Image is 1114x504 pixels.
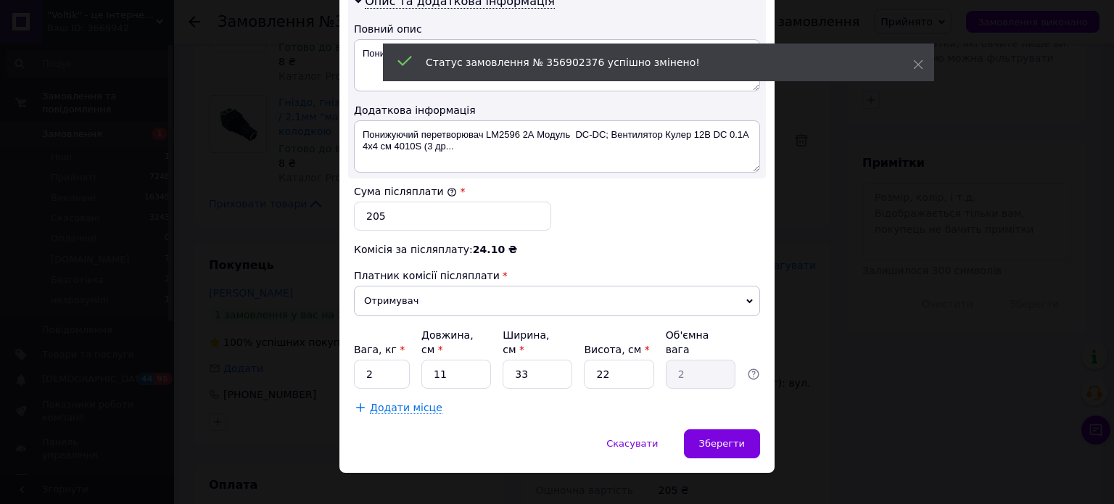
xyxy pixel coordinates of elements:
[503,329,549,355] label: Ширина, см
[354,286,760,316] span: Отримувач
[354,270,500,281] span: Платник комісії післяплати
[699,438,745,449] span: Зберегти
[354,242,760,257] div: Комісія за післяплату:
[354,120,760,173] textarea: Понижуючий перетворювач LM2596 2А Модуль DC-DC; Вентилятор Кулер 12В DC 0.1А 4x4 см 4010S (3 др...
[584,344,649,355] label: Висота, см
[354,103,760,117] div: Додаткова інформація
[426,55,877,70] div: Статус замовлення № 356902376 успішно змінено!
[421,329,474,355] label: Довжина, см
[354,344,405,355] label: Вага, кг
[370,402,442,414] span: Додати місце
[354,39,760,91] textarea: Понижуючий перетворювач LM2596 2А Модуль DC-DC...
[354,186,457,197] label: Сума післяплати
[473,244,517,255] span: 24.10 ₴
[354,22,760,36] div: Повний опис
[666,328,735,357] div: Об'ємна вага
[606,438,658,449] span: Скасувати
